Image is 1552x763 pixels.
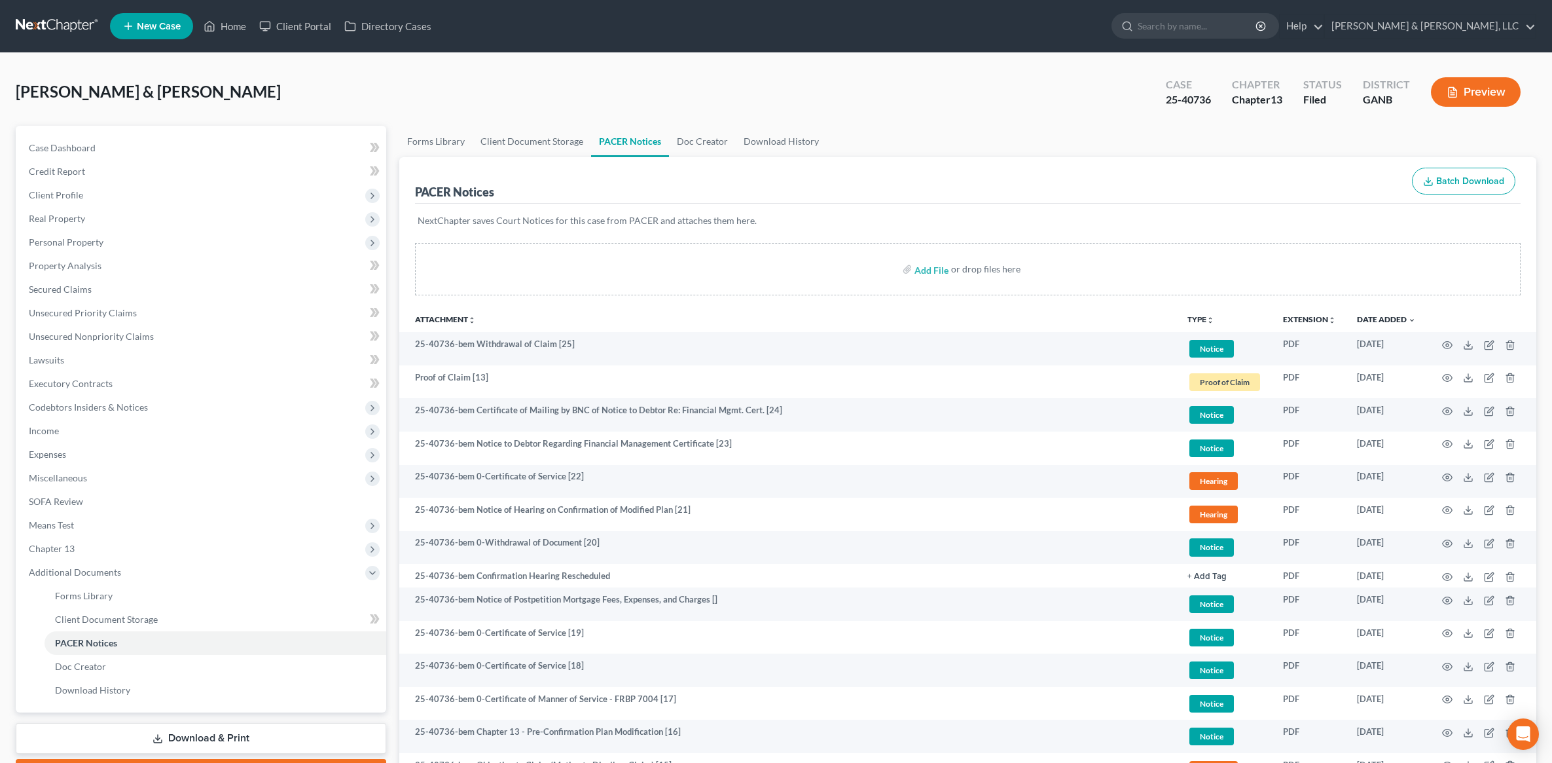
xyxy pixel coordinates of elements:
span: [PERSON_NAME] & [PERSON_NAME] [16,82,281,101]
span: Notice [1189,340,1234,358]
i: unfold_more [468,316,476,324]
a: Lawsuits [18,348,386,372]
a: Hearing [1187,504,1262,525]
span: Unsecured Nonpriority Claims [29,331,154,342]
td: PDF [1272,720,1346,753]
td: [DATE] [1346,531,1426,565]
span: Chapter 13 [29,543,75,554]
td: [DATE] [1346,498,1426,531]
span: Income [29,425,59,436]
a: Executory Contracts [18,372,386,396]
div: Chapter [1232,92,1282,107]
span: Property Analysis [29,260,101,271]
a: Notice [1187,693,1262,715]
a: Notice [1187,660,1262,681]
a: Client Portal [253,14,338,38]
a: Property Analysis [18,254,386,278]
a: + Add Tag [1187,570,1262,582]
span: Hearing [1189,506,1238,523]
span: Additional Documents [29,567,121,578]
td: PDF [1272,365,1346,399]
div: Open Intercom Messenger [1507,718,1539,750]
td: 25-40736-bem 0-Certificate of Service [19] [399,621,1177,654]
td: 25-40736-bem Withdrawal of Claim [25] [399,332,1177,365]
td: 25-40736-bem Certificate of Mailing by BNC of Notice to Debtor Re: Financial Mgmt. Cert. [24] [399,398,1177,432]
td: [DATE] [1346,564,1426,587]
span: Unsecured Priority Claims [29,307,137,318]
a: Help [1280,14,1324,38]
td: [DATE] [1346,587,1426,621]
div: Status [1303,77,1342,92]
a: Notice [1187,338,1262,360]
button: Preview [1431,77,1521,107]
a: [PERSON_NAME] & [PERSON_NAME], LLC [1325,14,1536,38]
td: PDF [1272,687,1346,720]
span: Client Profile [29,189,83,200]
span: Notice [1189,661,1234,679]
i: expand_more [1408,316,1416,324]
td: 25-40736-bem Confirmation Hearing Rescheduled [399,564,1177,587]
span: Notice [1189,406,1234,424]
a: SOFA Review [18,490,386,513]
a: Notice [1187,593,1262,615]
span: Notice [1189,728,1234,745]
span: Miscellaneous [29,472,87,483]
span: Personal Property [29,236,103,248]
td: PDF [1272,564,1346,587]
td: PDF [1272,332,1346,365]
button: Batch Download [1412,168,1515,195]
td: PDF [1272,432,1346,465]
a: Case Dashboard [18,136,386,160]
td: [DATE] [1346,654,1426,687]
td: PDF [1272,621,1346,654]
a: Doc Creator [669,126,736,157]
a: Notice [1187,437,1262,459]
span: Client Document Storage [55,614,158,625]
span: Forms Library [55,590,113,601]
div: or drop files here [951,263,1020,276]
div: Filed [1303,92,1342,107]
span: Batch Download [1436,176,1504,187]
span: Codebtors Insiders & Notices [29,401,148,413]
td: 25-40736-bem Notice of Hearing on Confirmation of Modified Plan [21] [399,498,1177,531]
td: [DATE] [1346,621,1426,654]
p: NextChapter saves Court Notices for this case from PACER and attaches them here. [418,214,1518,227]
span: Expenses [29,449,66,460]
a: Download History [45,679,386,702]
td: PDF [1272,654,1346,687]
span: Notice [1189,695,1234,713]
div: Chapter [1232,77,1282,92]
a: Date Added expand_more [1357,314,1416,324]
td: 25-40736-bem Notice to Debtor Regarding Financial Management Certificate [23] [399,432,1177,465]
a: Download History [736,126,827,157]
td: [DATE] [1346,687,1426,720]
span: Real Property [29,213,85,224]
span: Credit Report [29,166,85,177]
td: 25-40736-bem Chapter 13 - Pre-Confirmation Plan Modification [16] [399,720,1177,753]
td: [DATE] [1346,465,1426,498]
span: Notice [1189,595,1234,613]
td: 25-40736-bem 0-Certificate of Service [18] [399,654,1177,687]
span: Doc Creator [55,661,106,672]
td: 25-40736-bem 0-Withdrawal of Document [20] [399,531,1177,565]
a: Secured Claims [18,278,386,301]
div: 25-40736 [1166,92,1211,107]
td: Proof of Claim [13] [399,365,1177,399]
span: Secured Claims [29,284,92,295]
a: Notice [1187,404,1262,426]
td: PDF [1272,398,1346,432]
button: TYPEunfold_more [1187,316,1214,324]
div: PACER Notices [415,184,494,200]
i: unfold_more [1206,316,1214,324]
span: Notice [1189,439,1234,457]
div: Case [1166,77,1211,92]
td: [DATE] [1346,398,1426,432]
a: Notice [1187,627,1262,648]
td: 25-40736-bem 0-Certificate of Manner of Service - FRBP 7004 [17] [399,687,1177,720]
span: 13 [1271,93,1282,105]
span: Lawsuits [29,354,64,365]
div: GANB [1363,92,1410,107]
a: Directory Cases [338,14,438,38]
a: Attachmentunfold_more [415,314,476,324]
a: Notice [1187,726,1262,747]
